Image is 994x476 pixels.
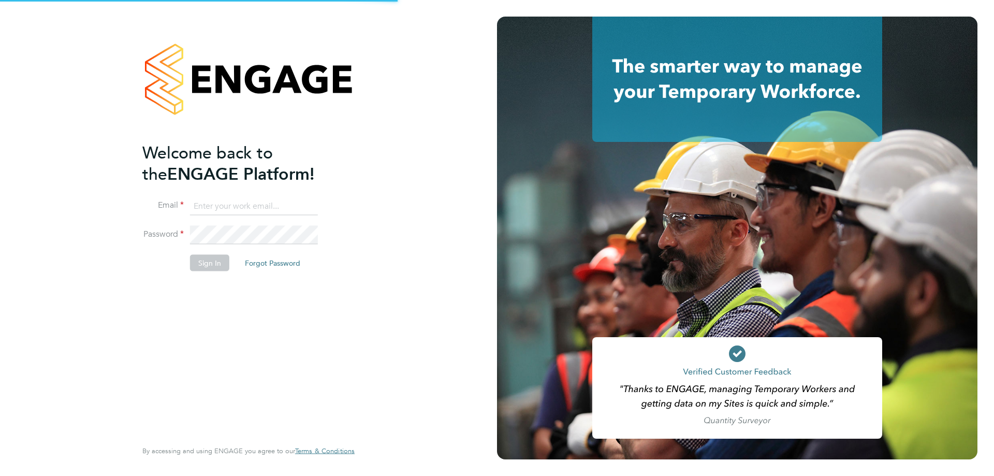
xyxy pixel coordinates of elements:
span: By accessing and using ENGAGE you agree to our [142,446,355,455]
span: Welcome back to the [142,142,273,184]
button: Forgot Password [237,255,309,271]
input: Enter your work email... [190,197,318,215]
span: Terms & Conditions [295,446,355,455]
button: Sign In [190,255,229,271]
a: Terms & Conditions [295,447,355,455]
label: Password [142,229,184,240]
label: Email [142,200,184,211]
h2: ENGAGE Platform! [142,142,344,184]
